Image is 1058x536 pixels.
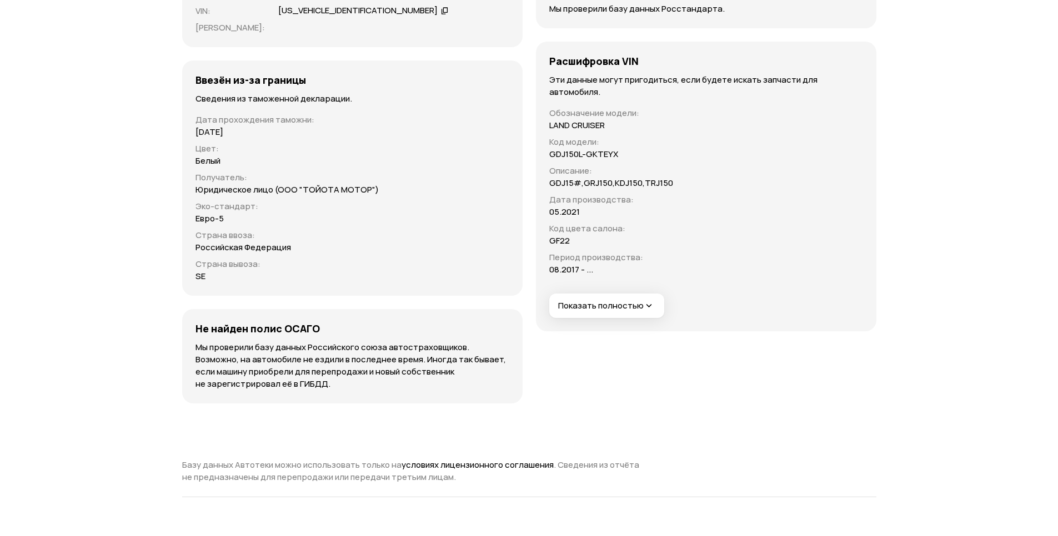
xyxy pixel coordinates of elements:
[195,74,306,86] h4: Ввезён из-за границы
[558,300,655,312] span: Показать полностью
[195,114,509,126] p: Дата прохождения таможни :
[195,155,220,167] p: Белый
[278,5,438,17] div: [US_VEHICLE_IDENTIFICATION_NUMBER]
[195,171,509,184] p: Получатель :
[549,294,664,318] button: Показать полностью
[195,93,509,105] p: Сведения из таможенной декларации.
[549,165,673,177] p: Описание :
[195,258,509,270] p: Страна вывоза :
[195,213,224,225] p: Евро-5
[195,5,265,17] p: VIN :
[402,459,554,471] a: условиях лицензионного соглашения
[549,177,673,189] p: GDJ15#,GRJ150,KDJ150,TRJ150
[195,241,291,254] p: Российская Федерация
[549,119,605,132] p: LAND CRUISER
[549,223,673,235] p: Код цвета салона :
[549,136,673,148] p: Код модели :
[195,322,320,335] h4: Не найден полис ОСАГО
[195,22,265,34] p: [PERSON_NAME] :
[549,194,673,206] p: Дата производства :
[549,235,570,247] p: GF22
[195,143,509,155] p: Цвет :
[549,107,673,119] p: Обозначение модели :
[549,251,673,264] p: Период производства :
[549,148,618,160] p: GDJ150L-GKTEYX
[195,200,509,213] p: Эко-стандарт :
[549,206,580,218] p: 05.2021
[195,229,509,241] p: Страна ввоза :
[549,55,639,67] h4: Расшифровка VIN
[195,126,223,138] p: [DATE]
[549,74,863,98] p: Эти данные могут пригодиться, если будете искать запчасти для автомобиля.
[195,270,205,282] p: SE
[182,459,649,483] p: Базу данных Автотеки можно использовать только на . Сведения из отчёта не предназначены для переп...
[549,3,863,15] p: Мы проверили базу данных Росстандарта.
[195,341,509,390] p: Мы проверили базу данных Российского союза автостраховщиков. Возможно, на автомобиле не ездили в ...
[195,184,379,196] p: Юридическое лицо (ООО "ТОЙОТА МОТОР")
[549,264,593,276] p: 08.2017 - ...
